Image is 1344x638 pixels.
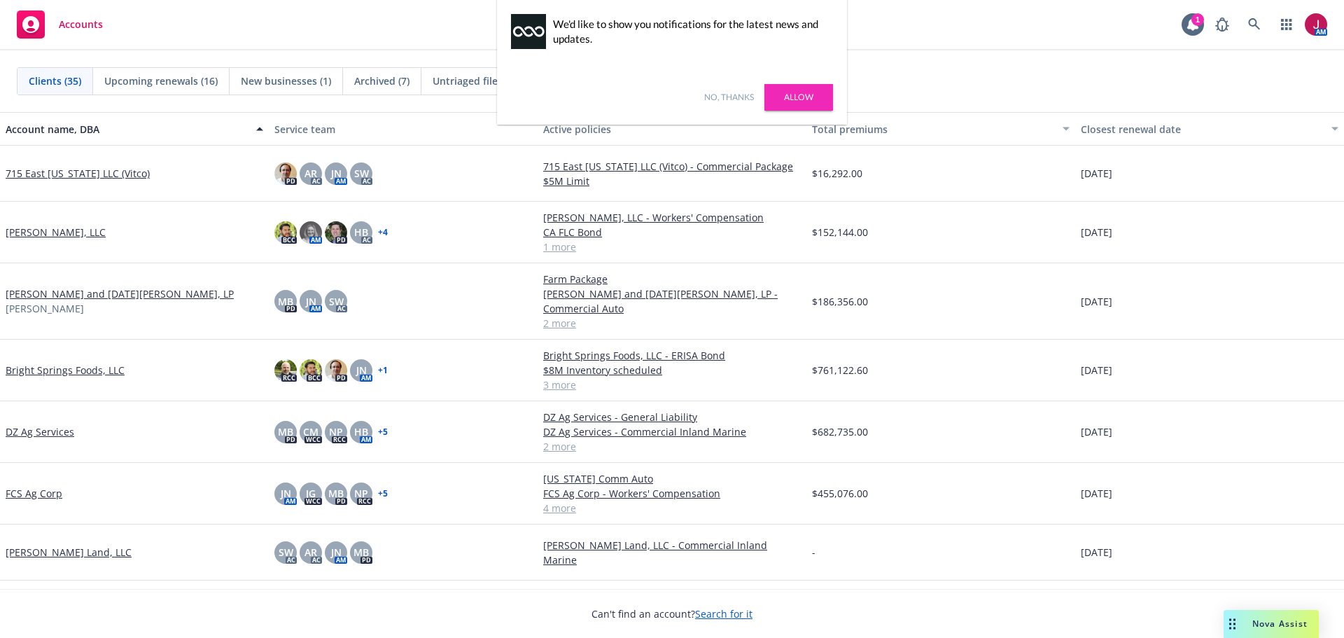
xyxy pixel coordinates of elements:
span: MB [328,486,344,501]
img: photo [300,359,322,382]
span: NP [329,424,343,439]
span: JG [306,486,316,501]
div: Account name, DBA [6,122,248,137]
a: [PERSON_NAME] and [DATE][PERSON_NAME], LP - Commercial Auto [543,286,801,316]
a: 2 more [543,316,801,331]
span: [DATE] [1081,486,1112,501]
span: AR [304,166,317,181]
span: [DATE] [1081,166,1112,181]
div: Drag to move [1224,610,1241,638]
a: DZ Ag Services - General Liability [543,410,801,424]
a: [PERSON_NAME] Land, LLC - Commercial Inland Marine [543,538,801,567]
img: photo [300,221,322,244]
a: FCS Ag Corp - Workers' Compensation [543,486,801,501]
span: SW [279,545,293,560]
span: Accounts [59,19,103,30]
a: + 4 [378,228,388,237]
span: [DATE] [1081,363,1112,377]
button: Active policies [538,112,806,146]
a: Accounts [11,5,108,44]
span: Untriaged files (0) [433,74,517,88]
span: MB [353,545,369,560]
a: [US_STATE] Comm Auto [543,471,801,486]
div: 1 [1191,13,1204,26]
a: 715 East [US_STATE] LLC (Vitco) [6,166,150,181]
span: $682,735.00 [812,424,868,439]
a: No, thanks [704,91,754,104]
span: [DATE] [1081,545,1112,560]
span: New businesses (1) [241,74,331,88]
span: $152,144.00 [812,225,868,240]
a: Search [1240,11,1268,39]
img: photo [274,359,297,382]
a: Allow [764,84,833,111]
span: Archived (7) [354,74,409,88]
a: 4 more [543,501,801,515]
img: photo [1305,13,1327,36]
a: 1 more [543,240,801,254]
span: Can't find an account? [591,606,752,621]
span: AR [304,545,317,560]
span: [PERSON_NAME] [6,301,84,316]
span: Upcoming renewals (16) [104,74,218,88]
button: Total premiums [806,112,1075,146]
span: [DATE] [1081,424,1112,439]
div: Total premiums [812,122,1054,137]
span: [DATE] [1081,294,1112,309]
span: $16,292.00 [812,166,862,181]
button: Service team [269,112,538,146]
a: + 5 [378,428,388,436]
span: SW [329,294,344,309]
span: MB [278,424,293,439]
span: JN [331,545,342,560]
span: JN [331,166,342,181]
button: Nova Assist [1224,610,1319,638]
a: Report a Bug [1208,11,1236,39]
span: CM [303,424,318,439]
a: 2 more [543,439,801,454]
span: [DATE] [1081,225,1112,240]
a: + 1 [378,366,388,375]
img: photo [325,359,347,382]
span: - [812,545,815,560]
span: JN [281,486,291,501]
a: DZ Ag Services - Commercial Inland Marine [543,424,801,439]
div: Service team [274,122,532,137]
a: [PERSON_NAME], LLC [6,225,106,240]
a: [PERSON_NAME] and [DATE][PERSON_NAME], LP [6,286,234,301]
a: 3 more [543,377,801,392]
span: $761,122.60 [812,363,868,377]
a: DZ Ag Services [6,424,74,439]
div: Active policies [543,122,801,137]
a: Search for it [695,607,752,620]
a: $5M Limit [543,174,801,188]
img: photo [274,162,297,185]
a: 715 East [US_STATE] LLC (Vitco) - Commercial Package [543,159,801,174]
a: + 5 [378,490,388,498]
a: [PERSON_NAME], LLC - Workers' Compensation [543,210,801,225]
a: Farm Package [543,272,801,286]
div: Closest renewal date [1081,122,1323,137]
span: JN [306,294,316,309]
span: HB [354,225,368,240]
a: [PERSON_NAME] Land, LLC [6,545,132,560]
span: JN [356,363,367,377]
a: $8M Inventory scheduled [543,363,801,377]
div: We'd like to show you notifications for the latest news and updates. [553,17,826,46]
button: Closest renewal date [1075,112,1344,146]
span: MB [278,294,293,309]
span: $186,356.00 [812,294,868,309]
span: $455,076.00 [812,486,868,501]
span: Clients (35) [29,74,81,88]
span: Nova Assist [1252,618,1308,630]
a: Bright Springs Foods, LLC [6,363,125,377]
span: NP [354,486,368,501]
span: SW [354,166,369,181]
